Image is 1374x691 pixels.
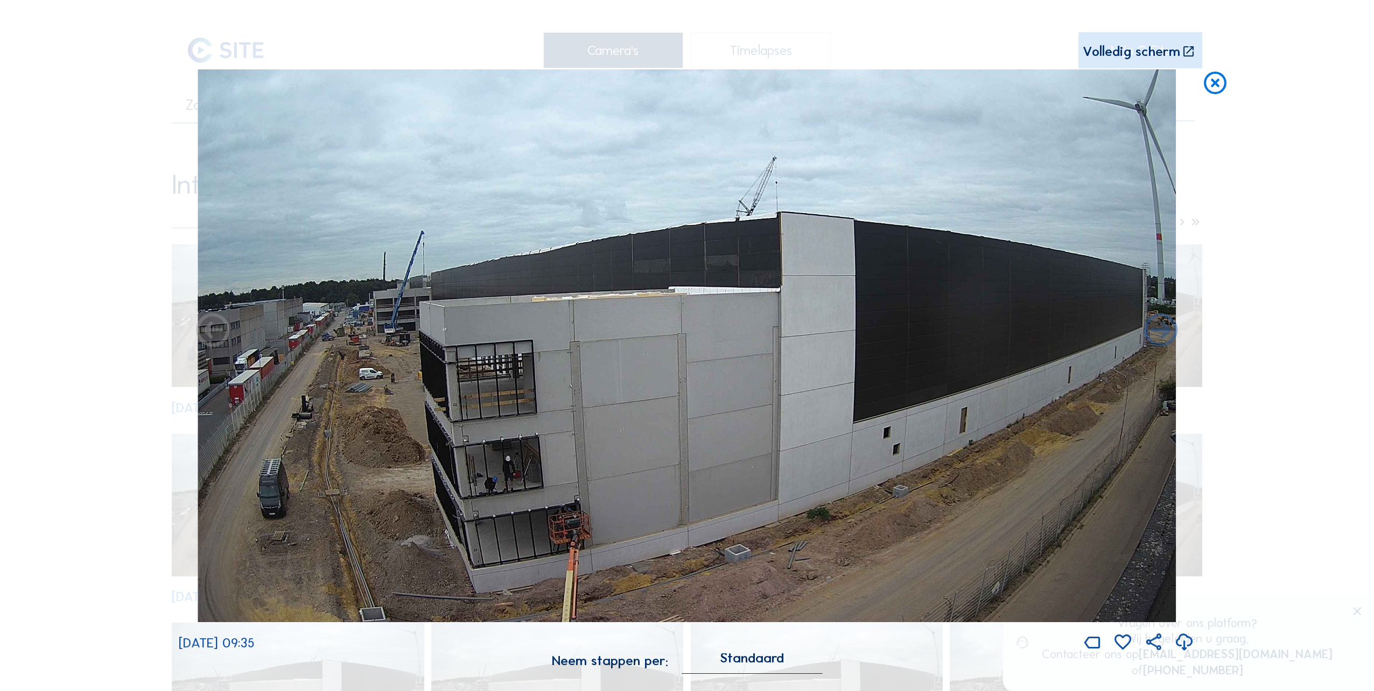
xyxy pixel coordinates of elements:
[179,634,255,651] span: [DATE] 09:35
[1083,45,1180,59] div: Volledig scherm
[682,653,822,673] div: Standaard
[198,69,1176,622] img: Image
[193,311,233,351] i: Forward
[1141,311,1181,351] i: Back
[552,654,668,667] div: Neem stappen per:
[720,653,784,663] div: Standaard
